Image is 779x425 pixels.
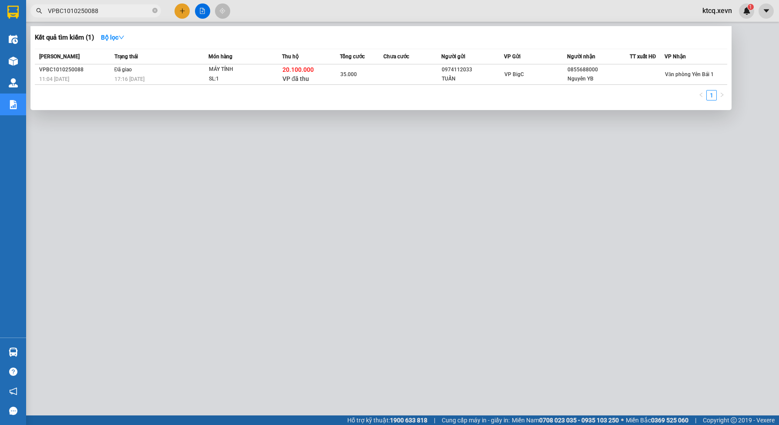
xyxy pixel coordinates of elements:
[383,54,409,60] span: Chưa cước
[209,74,274,84] div: SL: 1
[39,54,80,60] span: [PERSON_NAME]
[698,92,704,97] span: left
[706,90,717,100] li: 1
[114,76,144,82] span: 17:16 [DATE]
[665,54,686,60] span: VP Nhận
[101,34,124,41] strong: Bộ lọc
[35,33,94,42] h3: Kết quả tìm kiếm ( 1 )
[567,65,629,74] div: 0855688000
[9,35,18,44] img: warehouse-icon
[36,8,42,14] span: search
[152,7,158,15] span: close-circle
[567,54,595,60] span: Người nhận
[717,90,727,100] li: Next Page
[9,368,17,376] span: question-circle
[118,34,124,40] span: down
[9,348,18,357] img: warehouse-icon
[7,6,19,19] img: logo-vxr
[696,90,706,100] button: left
[441,54,465,60] span: Người gửi
[504,71,524,77] span: VP BigC
[442,74,504,84] div: TUẤN
[340,71,357,77] span: 35.000
[9,100,18,109] img: solution-icon
[94,30,131,44] button: Bộ lọcdown
[48,6,151,16] input: Tìm tên, số ĐT hoặc mã đơn
[696,90,706,100] li: Previous Page
[114,54,138,60] span: Trạng thái
[630,54,656,60] span: TT xuất HĐ
[340,54,365,60] span: Tổng cước
[152,8,158,13] span: close-circle
[442,65,504,74] div: 0974112033
[504,54,520,60] span: VP Gửi
[208,54,232,60] span: Món hàng
[707,90,716,100] a: 1
[39,76,69,82] span: 11:04 [DATE]
[717,90,727,100] button: right
[282,75,309,82] span: VP đã thu
[39,65,112,74] div: VPBC1010250088
[9,407,17,415] span: message
[9,57,18,66] img: warehouse-icon
[567,74,629,84] div: Nguyên YB
[114,67,132,73] span: Đã giao
[209,65,274,74] div: MÁY TÍNH
[9,78,18,87] img: warehouse-icon
[9,387,17,395] span: notification
[719,92,725,97] span: right
[282,66,314,73] span: 20.100.000
[665,71,714,77] span: Văn phòng Yên Bái 1
[282,54,299,60] span: Thu hộ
